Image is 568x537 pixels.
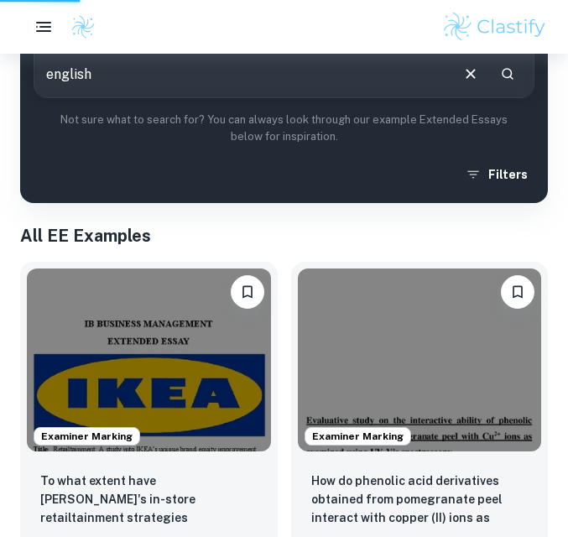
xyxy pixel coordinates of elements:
[20,223,548,248] h1: All EE Examples
[231,275,264,309] button: Please log in to bookmark exemplars
[40,472,258,529] p: To what extent have IKEA's in-store retailtainment strategies contributed to enhancing brand equi...
[60,14,96,39] a: Clastify logo
[441,10,548,44] img: Clastify logo
[298,268,542,451] img: Chemistry EE example thumbnail: How do phenolic acid derivatives obtaine
[501,275,534,309] button: Please log in to bookmark exemplars
[34,112,534,146] p: Not sure what to search for? You can always look through our example Extended Essays below for in...
[34,50,448,97] input: E.g. player arrangements, enthalpy of combustion, analysis of a big city...
[311,472,529,529] p: How do phenolic acid derivatives obtained from pomegranate peel interact with copper (II) ions as...
[34,429,139,444] span: Examiner Marking
[461,159,534,190] button: Filters
[493,60,522,88] button: Search
[70,14,96,39] img: Clastify logo
[27,268,271,451] img: Business and Management EE example thumbnail: To what extent have IKEA's in-store reta
[455,58,487,90] button: Clear
[305,429,410,444] span: Examiner Marking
